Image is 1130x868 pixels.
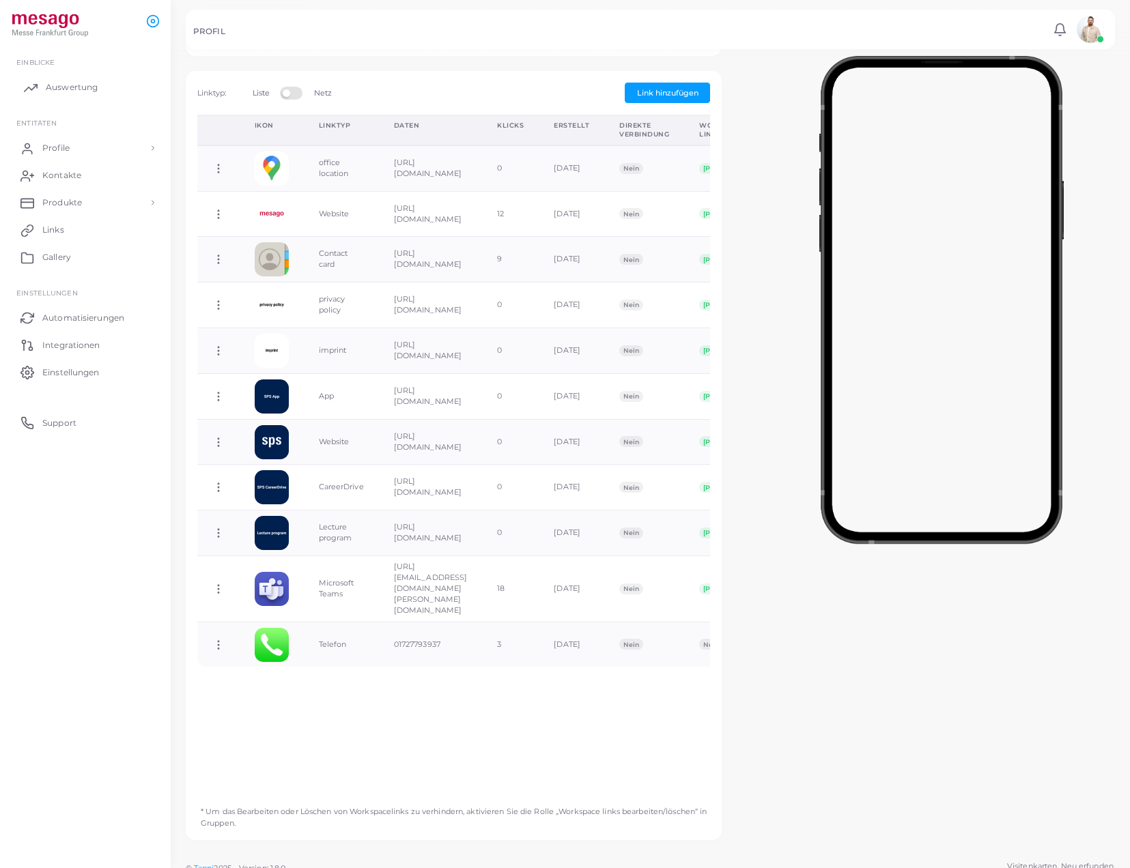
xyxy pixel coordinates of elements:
[619,436,642,447] span: Nein
[482,556,539,622] td: 18
[699,300,764,310] span: [PERSON_NAME]
[699,345,764,356] span: [PERSON_NAME]
[255,151,289,186] img: googlemaps.png
[304,556,379,622] td: Microsoft Teams
[539,465,604,510] td: [DATE]
[10,331,160,358] a: Integrationen
[482,283,539,328] td: 0
[379,283,483,328] td: [URL][DOMAIN_NAME]
[42,417,76,429] span: Support
[304,510,379,556] td: Lecture program
[379,237,483,283] td: [URL][DOMAIN_NAME]
[255,516,289,550] img: Yzp4b1owawPFS8khqJFkiVs1lKWCTDLr-1698921260327.png
[12,13,88,38] img: logo
[255,379,289,414] img: DP4ofSK9D3kJBJCls63KsaoGDzBpIIB0-1698921233541.png
[42,142,70,154] span: Profile
[304,328,379,374] td: imprint
[16,58,55,66] span: EINBLICKE
[699,436,764,447] span: [PERSON_NAME]
[10,162,160,189] a: Kontakte
[10,358,160,386] a: Einstellungen
[42,251,71,263] span: Gallery
[253,88,270,99] label: Liste
[699,208,764,219] span: [PERSON_NAME]
[379,465,483,510] td: [URL][DOMAIN_NAME]
[255,425,289,459] img: KxN3PlT4Ldtl63UOUJmB6KULfA3RYGpr-1698921223907.png
[619,163,642,174] span: Nein
[539,237,604,283] td: [DATE]
[193,27,225,36] h5: PROFIL
[619,121,669,139] div: Direkte Verbindung
[482,510,539,556] td: 0
[699,482,764,493] span: [PERSON_NAME]
[1073,16,1107,43] a: avatar
[379,373,483,419] td: [URL][DOMAIN_NAME]
[319,121,364,130] div: Linktyp
[304,283,379,328] td: privacy policy
[10,189,160,216] a: Produkte
[619,300,642,310] span: Nein
[619,482,642,493] span: Nein
[304,373,379,419] td: App
[255,628,289,662] img: phone.png
[539,419,604,465] td: [DATE]
[619,583,642,594] span: Nein
[625,83,710,103] button: Link hinzufügen
[699,639,722,650] span: Nein
[482,191,539,237] td: 12
[255,288,289,322] img: t2Yblq2fY7sYrjCrEDFjaXgH1MvijcVl-1708936782165.png
[619,639,642,650] span: Nein
[539,191,604,237] td: [DATE]
[255,242,289,276] img: contactcard.png
[10,134,160,162] a: Profile
[539,622,604,667] td: [DATE]
[699,527,764,538] span: [PERSON_NAME]
[819,56,1064,544] img: phone-mock.b55596b7.png
[379,145,483,191] td: [URL][DOMAIN_NAME]
[539,145,604,191] td: [DATE]
[482,465,539,510] td: 0
[304,465,379,510] td: CareerDrive
[255,334,289,368] img: X2Ct62FupmLWS3dkNj6XRlAGKgqMqYv6-1708936804217.png
[699,121,764,139] div: Workspace link
[379,556,483,622] td: [URL][EMAIL_ADDRESS][DOMAIN_NAME][PERSON_NAME][DOMAIN_NAME]
[619,527,642,538] span: Nein
[482,237,539,283] td: 9
[46,81,98,93] span: Auswertung
[42,339,100,351] span: Integrationen
[304,191,379,237] td: Website
[42,169,81,182] span: Kontakte
[699,163,764,174] span: [PERSON_NAME]
[16,289,77,297] span: Einstellungen
[16,119,57,127] span: ENTITÄTEN
[619,345,642,356] span: Nein
[539,373,604,419] td: [DATE]
[314,88,332,99] label: Netz
[304,145,379,191] td: office location
[190,795,718,829] p: * Um das Bearbeiten oder Löschen von Workspacelinks zu verhindern, aktivieren Sie die Rolle „Work...
[304,622,379,667] td: Telefon
[255,470,289,504] img: KMyxznPlGcxlYsz9PsrvwINv1MiO3era-1698921247387.png
[10,216,160,244] a: Links
[699,254,764,265] span: [PERSON_NAME]
[699,391,764,402] span: [PERSON_NAME]
[379,622,483,667] td: 01727793937
[482,622,539,667] td: 3
[394,121,468,130] div: Daten
[10,304,160,331] a: Automatisierungen
[379,510,483,556] td: [URL][DOMAIN_NAME]
[42,366,99,379] span: Einstellungen
[10,74,160,101] a: Auswertung
[539,556,604,622] td: [DATE]
[197,115,240,145] th: Action
[619,391,642,402] span: Nein
[197,88,227,98] span: Linktyp:
[1077,16,1104,43] img: avatar
[619,254,642,265] span: Nein
[255,197,289,231] img: 0ZQpTxdtDhGGn1hNukR3FgKPwweB2stm-1698921129080.png
[255,121,289,130] div: Ikon
[539,283,604,328] td: [DATE]
[637,88,698,98] span: Link hinzufügen
[10,409,160,436] a: Support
